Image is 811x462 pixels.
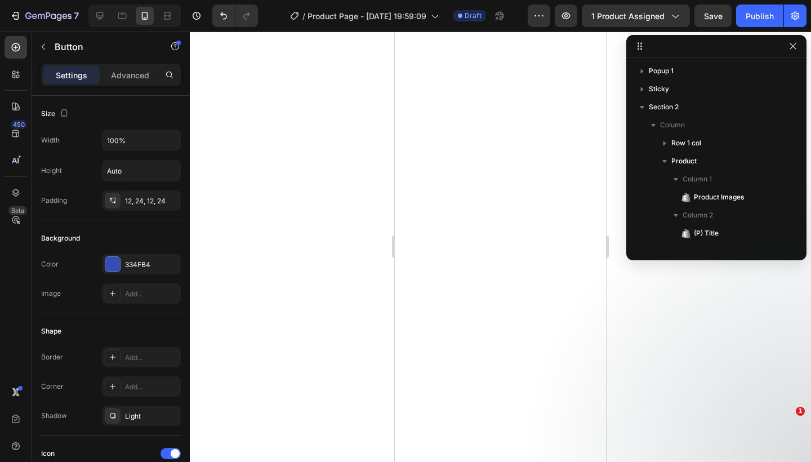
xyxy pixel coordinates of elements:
[125,196,178,206] div: 12, 24, 12, 24
[591,10,665,22] span: 1 product assigned
[736,5,783,27] button: Publish
[308,10,426,22] span: Product Page - [DATE] 19:59:09
[694,228,719,239] span: (P) Title
[302,10,305,22] span: /
[41,106,71,122] div: Size
[671,156,697,167] span: Product
[111,69,149,81] p: Advanced
[704,11,723,21] span: Save
[41,352,63,362] div: Border
[41,166,62,176] div: Height
[395,32,606,462] iframe: Design area
[125,382,178,392] div: Add...
[125,411,178,421] div: Light
[694,246,727,257] span: Text block
[694,192,744,203] span: Product Images
[660,119,685,131] span: Column
[773,424,800,451] iframe: Intercom live chat
[41,196,67,206] div: Padding
[41,448,55,459] div: Icon
[582,5,690,27] button: 1 product assigned
[41,233,80,243] div: Background
[5,5,84,27] button: 7
[125,260,178,270] div: 334FB4
[649,83,669,95] span: Sticky
[8,206,27,215] div: Beta
[41,381,64,392] div: Corner
[11,120,27,129] div: 450
[649,65,674,77] span: Popup 1
[671,137,701,149] span: Row 1 col
[41,259,59,269] div: Color
[212,5,258,27] div: Undo/Redo
[649,101,679,113] span: Section 2
[103,161,180,181] input: Auto
[683,174,712,185] span: Column 1
[746,10,774,22] div: Publish
[465,11,482,21] span: Draft
[694,5,732,27] button: Save
[103,130,180,150] input: Auto
[683,210,713,221] span: Column 2
[796,407,805,416] span: 1
[41,326,61,336] div: Shape
[55,40,150,54] p: Button
[125,289,178,299] div: Add...
[125,353,178,363] div: Add...
[41,288,61,299] div: Image
[41,135,60,145] div: Width
[74,9,79,23] p: 7
[41,411,67,421] div: Shadow
[56,69,87,81] p: Settings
